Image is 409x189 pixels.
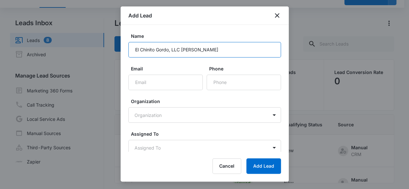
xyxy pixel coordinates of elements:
[131,65,205,72] label: Email
[128,12,152,19] h1: Add Lead
[131,98,284,105] label: Organization
[131,33,284,39] label: Name
[128,42,281,58] input: Name
[209,65,284,72] label: Phone
[131,131,284,137] label: Assigned To
[128,75,203,90] input: Email
[212,158,241,174] button: Cancel
[273,12,281,19] button: close
[207,75,281,90] input: Phone
[246,158,281,174] button: Add Lead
